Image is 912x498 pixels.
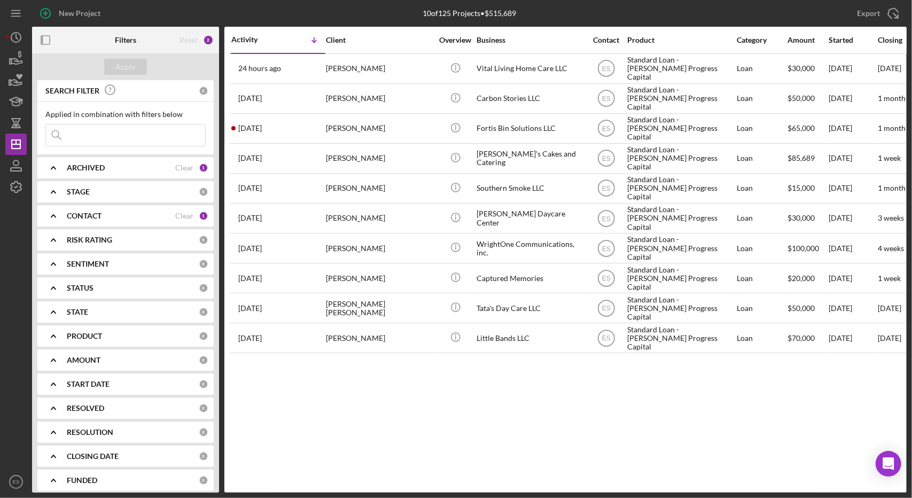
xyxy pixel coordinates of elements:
[788,114,828,143] div: $65,000
[238,94,262,103] time: 2025-08-26 14:37
[829,174,877,203] div: [DATE]
[199,379,208,389] div: 0
[627,114,734,143] div: Standard Loan - [PERSON_NAME] Progress Capital
[788,294,828,322] div: $50,000
[326,264,433,292] div: [PERSON_NAME]
[67,476,97,485] b: FUNDED
[180,36,198,44] div: Reset
[67,284,93,292] b: STATUS
[878,304,901,313] time: [DATE]
[878,244,904,253] time: 4 weeks
[199,235,208,245] div: 0
[199,403,208,413] div: 0
[737,264,786,292] div: Loan
[737,114,786,143] div: Loan
[5,471,27,493] button: ES
[326,234,433,262] div: [PERSON_NAME]
[602,95,610,103] text: ES
[67,332,102,340] b: PRODUCT
[477,174,583,203] div: Southern Smoke LLC
[878,213,904,222] time: 3 weeks
[238,304,262,313] time: 2025-07-08 06:56
[627,324,734,352] div: Standard Loan - [PERSON_NAME] Progress Capital
[199,427,208,437] div: 0
[602,125,610,133] text: ES
[829,204,877,232] div: [DATE]
[203,35,214,45] div: 2
[788,174,828,203] div: $15,000
[737,84,786,113] div: Loan
[477,294,583,322] div: Tata's Day Care LLC
[326,36,433,44] div: Client
[737,234,786,262] div: Loan
[199,331,208,341] div: 0
[67,236,112,244] b: RISK RATING
[627,204,734,232] div: Standard Loan - [PERSON_NAME] Progress Capital
[627,294,734,322] div: Standard Loan - [PERSON_NAME] Progress Capital
[477,144,583,173] div: [PERSON_NAME]'s Cakes and Catering
[115,36,136,44] b: Filters
[326,144,433,173] div: [PERSON_NAME]
[857,3,880,24] div: Export
[737,174,786,203] div: Loan
[59,3,100,24] div: New Project
[829,144,877,173] div: [DATE]
[199,86,208,96] div: 0
[788,204,828,232] div: $30,000
[829,234,877,262] div: [DATE]
[238,244,262,253] time: 2025-08-11 11:23
[627,264,734,292] div: Standard Loan - [PERSON_NAME] Progress Capital
[67,452,119,461] b: CLOSING DATE
[231,35,278,44] div: Activity
[238,64,281,73] time: 2025-08-26 15:06
[878,333,901,343] time: [DATE]
[586,36,626,44] div: Contact
[423,9,516,18] div: 10 of 125 Projects • $515,689
[67,260,109,268] b: SENTIMENT
[238,154,262,162] time: 2025-08-22 18:51
[602,65,610,73] text: ES
[67,404,104,413] b: RESOLVED
[13,479,20,485] text: ES
[737,144,786,173] div: Loan
[67,164,105,172] b: ARCHIVED
[846,3,907,24] button: Export
[878,94,906,103] time: 1 month
[175,164,193,172] div: Clear
[627,174,734,203] div: Standard Loan - [PERSON_NAME] Progress Capital
[199,163,208,173] div: 1
[199,476,208,485] div: 0
[829,36,877,44] div: Started
[67,428,113,437] b: RESOLUTION
[602,185,610,192] text: ES
[788,36,828,44] div: Amount
[199,259,208,269] div: 0
[326,204,433,232] div: [PERSON_NAME]
[32,3,111,24] button: New Project
[788,234,828,262] div: $100,000
[876,451,901,477] div: Open Intercom Messenger
[829,55,877,83] div: [DATE]
[199,187,208,197] div: 0
[788,55,828,83] div: $30,000
[67,356,100,364] b: AMOUNT
[116,59,136,75] div: Apply
[199,355,208,365] div: 0
[788,324,828,352] div: $70,000
[829,264,877,292] div: [DATE]
[477,264,583,292] div: Captured Memories
[878,153,901,162] time: 1 week
[45,110,206,119] div: Applied in combination with filters below
[326,84,433,113] div: [PERSON_NAME]
[477,84,583,113] div: Carbon Stories LLC
[67,188,90,196] b: STAGE
[326,294,433,322] div: [PERSON_NAME] [PERSON_NAME]
[737,36,786,44] div: Category
[788,264,828,292] div: $20,000
[477,204,583,232] div: [PERSON_NAME] Daycare Center
[627,84,734,113] div: Standard Loan - [PERSON_NAME] Progress Capital
[829,84,877,113] div: [DATE]
[878,183,906,192] time: 1 month
[627,144,734,173] div: Standard Loan - [PERSON_NAME] Progress Capital
[67,212,102,220] b: CONTACT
